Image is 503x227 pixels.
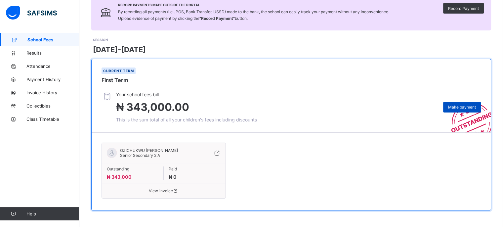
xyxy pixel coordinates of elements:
[169,174,177,180] span: ₦ 0
[120,148,178,153] span: OZICHUKWU [PERSON_NAME]
[118,3,389,7] span: Record Payments Made Outside the Portal
[107,174,132,180] span: ₦ 343,000
[26,103,79,109] span: Collectibles
[448,6,479,11] span: Record Payment
[116,101,189,113] span: ₦ 343,000.00
[26,50,79,56] span: Results
[116,92,257,97] span: Your school fees bill
[26,77,79,82] span: Payment History
[169,166,221,171] span: Paid
[93,38,108,42] span: SESSION
[102,77,128,83] span: First Term
[26,211,79,216] span: Help
[93,45,146,54] span: [DATE]-[DATE]
[103,69,134,73] span: Current term
[199,16,235,21] b: “Record Payment”
[26,116,79,122] span: Class Timetable
[26,64,79,69] span: Attendance
[120,153,160,158] span: Senior Secondary 2 A
[118,9,389,21] span: By recording all payments (i.e., POS, Bank Transfer, USSD) made to the bank, the school can easil...
[116,117,257,122] span: This is the sum total of all your children's fees including discounts
[27,37,79,42] span: School Fees
[107,188,221,193] span: View invoice
[26,90,79,95] span: Invoice History
[443,95,491,132] img: outstanding-stamp.3c148f88c3ebafa6da95868fa43343a1.svg
[6,6,57,20] img: safsims
[448,105,476,110] span: Make payment
[107,166,158,171] span: Outstanding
